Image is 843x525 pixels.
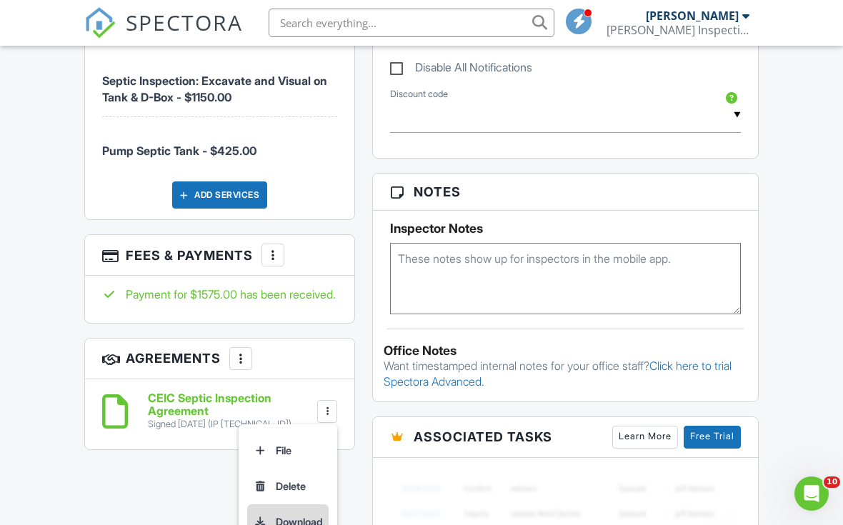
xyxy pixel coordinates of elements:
div: Christopher Eavers Inspections & Consulting LLC [607,23,749,37]
div: Signed [DATE] (IP [TECHNICAL_ID]) [148,419,314,430]
label: Disable All Notifications [390,61,532,79]
span: SPECTORA [126,7,243,37]
span: Pump Septic Tank - $425.00 [102,144,256,158]
a: File [247,433,329,469]
h6: CEIC Septic Inspection Agreement [148,392,314,417]
li: Service: Septic Inspection: Excavate and Visual on Tank & D-Box [102,47,337,117]
div: Add Services [172,181,267,209]
div: Office Notes [384,344,747,358]
iframe: Intercom live chat [794,476,829,511]
a: Free Trial [684,426,741,449]
a: SPECTORA [84,19,243,49]
span: Associated Tasks [414,427,552,446]
h3: Notes [373,174,758,211]
h3: Fees & Payments [85,235,354,276]
div: Payment for $1575.00 has been received. [102,286,337,302]
a: CEIC Septic Inspection Agreement Signed [DATE] (IP [TECHNICAL_ID]) [148,392,314,430]
a: Delete [247,469,329,504]
div: [PERSON_NAME] [646,9,739,23]
a: Click here to trial Spectora Advanced. [384,359,732,389]
li: Service: Pump Septic Tank [102,117,337,170]
h5: Inspector Notes [390,221,741,236]
span: Septic Inspection: Excavate and Visual on Tank & D-Box - $1150.00 [102,74,327,104]
h3: Agreements [85,339,354,379]
a: Learn More [612,426,678,449]
input: Search everything... [269,9,554,37]
label: Discount code [390,88,448,101]
p: Want timestamped internal notes for your office staff? [384,358,747,390]
img: The Best Home Inspection Software - Spectora [84,7,116,39]
span: 10 [824,476,840,488]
